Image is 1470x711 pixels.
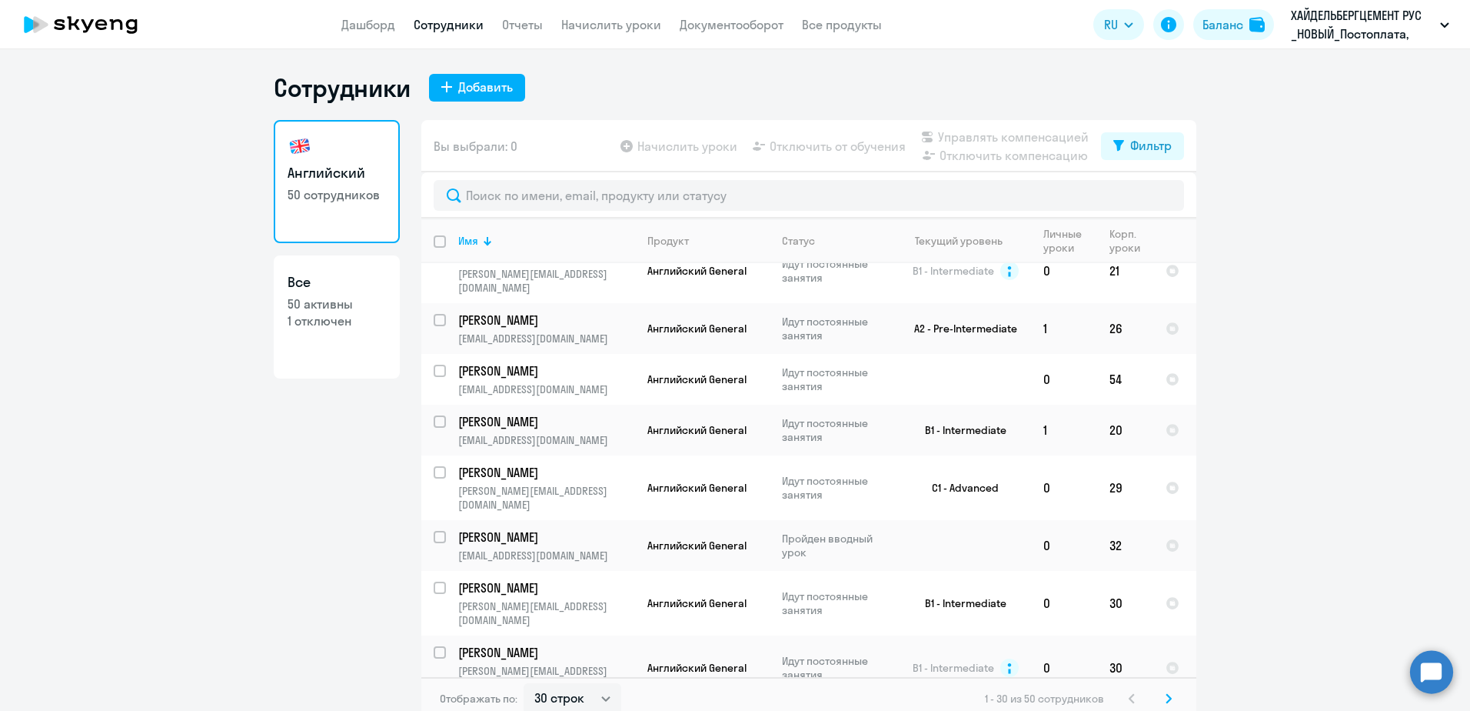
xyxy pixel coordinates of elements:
p: 1 отключен [288,312,386,329]
div: Статус [782,234,887,248]
p: [PERSON_NAME] [458,413,632,430]
p: [PERSON_NAME] [458,362,632,379]
div: Имя [458,234,478,248]
p: [EMAIL_ADDRESS][DOMAIN_NAME] [458,382,634,396]
td: 32 [1097,520,1153,571]
div: Корп. уроки [1109,227,1140,255]
p: ХАЙДЕЛЬБЕРГЦЕМЕНТ РУС _НОВЫЙ_Постоплата, ХАЙДЕЛЬБЕРГЦЕМЕНТ РУС, ООО [1291,6,1434,43]
td: 21 [1097,239,1153,303]
span: Английский General [647,423,747,437]
p: [PERSON_NAME] [458,464,632,481]
td: 1 [1031,405,1097,456]
h3: Все [288,272,386,292]
td: 0 [1031,571,1097,636]
a: Сотрудники [414,17,484,32]
p: [EMAIL_ADDRESS][DOMAIN_NAME] [458,549,634,562]
a: Все50 активны1 отключен [274,255,400,379]
a: Отчеты [502,17,543,32]
a: Английский50 сотрудников [274,120,400,243]
span: Английский General [647,596,747,610]
div: Текущий уровень [900,234,1030,248]
div: Личные уроки [1043,227,1096,255]
p: [PERSON_NAME] [458,529,632,546]
a: [PERSON_NAME] [458,464,634,481]
div: Баланс [1202,15,1243,34]
span: B1 - Intermediate [913,661,994,675]
td: 26 [1097,303,1153,354]
p: Идут постоянные занятия [782,416,887,444]
p: [PERSON_NAME][EMAIL_ADDRESS][DOMAIN_NAME] [458,484,634,512]
h3: Английский [288,163,386,183]
div: Продукт [647,234,769,248]
h1: Сотрудники [274,72,411,103]
button: Добавить [429,74,525,102]
div: Имя [458,234,634,248]
img: balance [1249,17,1265,32]
td: B1 - Intermediate [888,405,1031,456]
td: 0 [1031,636,1097,700]
span: Английский General [647,264,747,278]
div: Фильтр [1130,136,1172,155]
p: [EMAIL_ADDRESS][DOMAIN_NAME] [458,332,634,345]
p: Идут постоянные занятия [782,315,887,342]
p: Идут постоянные занятия [782,474,887,502]
button: RU [1093,9,1144,40]
p: 50 активны [288,295,386,312]
a: [PERSON_NAME] [458,362,634,379]
input: Поиск по имени, email, продукту или статусу [434,180,1184,211]
div: Корп. уроки [1109,227,1152,255]
a: [PERSON_NAME] [458,579,634,596]
img: english [288,134,312,159]
p: [EMAIL_ADDRESS][DOMAIN_NAME] [458,433,634,447]
div: Личные уроки [1043,227,1083,255]
div: Статус [782,234,815,248]
p: Идут постоянные занятия [782,589,887,617]
td: 30 [1097,571,1153,636]
p: [PERSON_NAME][EMAIL_ADDRESS][DOMAIN_NAME] [458,599,634,627]
p: Пройден вводный урок [782,532,887,559]
td: 0 [1031,456,1097,520]
span: Английский General [647,539,747,552]
p: Идут постоянные занятия [782,654,887,682]
span: B1 - Intermediate [913,264,994,278]
td: 29 [1097,456,1153,520]
a: Начислить уроки [561,17,661,32]
div: Текущий уровень [915,234,1003,248]
a: Дашборд [341,17,395,32]
div: Продукт [647,234,689,248]
p: 50 сотрудников [288,186,386,203]
a: [PERSON_NAME] [458,529,634,546]
p: [PERSON_NAME][EMAIL_ADDRESS][DOMAIN_NAME] [458,267,634,295]
p: Идут постоянные занятия [782,257,887,285]
td: 0 [1031,354,1097,405]
a: Все продукты [802,17,882,32]
span: Английский General [647,481,747,495]
td: 20 [1097,405,1153,456]
button: Балансbalance [1193,9,1274,40]
span: Английский General [647,322,747,335]
button: ХАЙДЕЛЬБЕРГЦЕМЕНТ РУС _НОВЫЙ_Постоплата, ХАЙДЕЛЬБЕРГЦЕМЕНТ РУС, ООО [1283,6,1457,43]
span: Вы выбрали: 0 [434,137,517,155]
td: B1 - Intermediate [888,571,1031,636]
button: Фильтр [1101,132,1184,160]
td: 0 [1031,520,1097,571]
span: Английский General [647,661,747,675]
td: 1 [1031,303,1097,354]
p: [PERSON_NAME] [458,312,632,329]
div: Добавить [458,78,513,96]
a: [PERSON_NAME] [458,312,634,329]
p: [PERSON_NAME][EMAIL_ADDRESS][DOMAIN_NAME] [458,664,634,692]
p: Идут постоянные занятия [782,366,887,393]
span: RU [1104,15,1118,34]
a: [PERSON_NAME] [458,644,634,661]
td: A2 - Pre-Intermediate [888,303,1031,354]
a: Документооборот [680,17,783,32]
p: [PERSON_NAME] [458,644,632,661]
a: [PERSON_NAME] [458,413,634,430]
p: [PERSON_NAME] [458,579,632,596]
td: 54 [1097,354,1153,405]
td: 30 [1097,636,1153,700]
td: C1 - Advanced [888,456,1031,520]
span: Английский General [647,372,747,386]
